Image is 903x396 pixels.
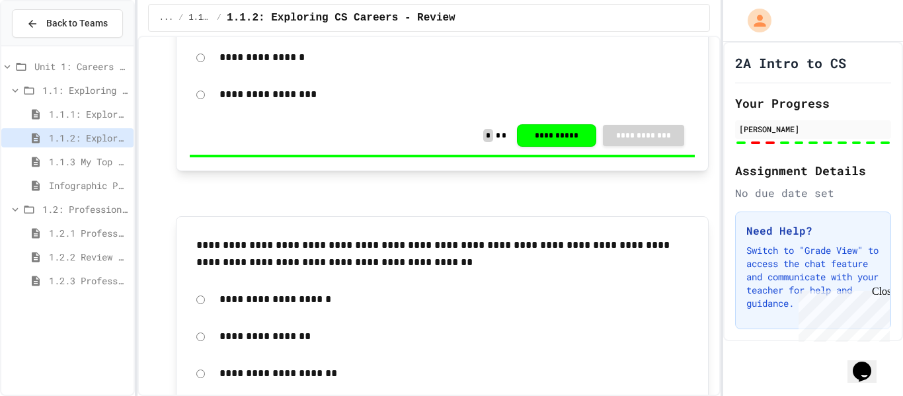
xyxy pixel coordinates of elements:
span: Unit 1: Careers & Professionalism [34,59,128,73]
span: 1.1.2: Exploring CS Careers - Review [49,131,128,145]
span: / [178,13,183,23]
span: ... [159,13,174,23]
span: 1.1.1: Exploring CS Careers [49,107,128,121]
span: Back to Teams [46,17,108,30]
h2: Your Progress [735,94,891,112]
button: Back to Teams [12,9,123,38]
span: 1.1.2: Exploring CS Careers - Review [227,10,455,26]
span: Infographic Project: Your favorite CS [49,178,128,192]
span: 1.1: Exploring CS Careers [42,83,128,97]
span: 1.2.2 Review - Professional Communication [49,250,128,264]
h3: Need Help? [746,223,880,239]
h2: Assignment Details [735,161,891,180]
div: No due date set [735,185,891,201]
div: My Account [734,5,775,36]
p: Switch to "Grade View" to access the chat feature and communicate with your teacher for help and ... [746,244,880,310]
div: [PERSON_NAME] [739,123,887,135]
h1: 2A Intro to CS [735,54,846,72]
iframe: chat widget [793,286,890,342]
div: Chat with us now!Close [5,5,91,84]
span: 1.1.3 My Top 3 CS Careers! [49,155,128,169]
span: 1.2: Professional Communication [42,202,128,216]
span: 1.1: Exploring CS Careers [189,13,212,23]
span: / [217,13,221,23]
span: 1.2.1 Professional Communication [49,226,128,240]
span: 1.2.3 Professional Communication Challenge [49,274,128,288]
iframe: chat widget [847,343,890,383]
